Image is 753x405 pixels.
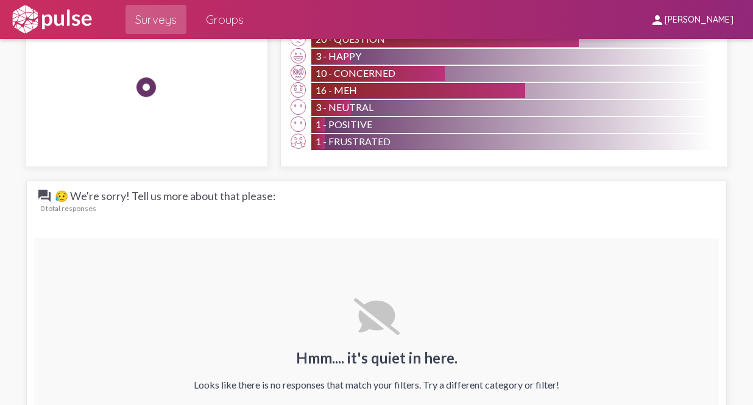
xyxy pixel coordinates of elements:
[125,5,186,34] a: Surveys
[665,15,734,26] span: [PERSON_NAME]
[194,379,559,390] div: Looks like there is no responses that match your filters. Try a different category or filter!
[291,82,306,98] img: Meh
[354,298,400,335] img: svg+xml;base64,PHN2ZyB4bWxucz0iaHR0cDovL3d3dy53My5vcmcvMjAwMC9zdmciIHZpZXdCb3g9IjAgMCA2NDAgNTEyIj...
[291,48,306,63] img: Happy
[316,67,395,79] span: 10 - Concerned
[316,101,373,113] span: 3 - Neutral
[135,9,177,30] span: Surveys
[291,116,306,132] img: Unknown
[640,8,743,30] button: [PERSON_NAME]
[40,204,719,213] div: 0 total responses
[37,188,52,203] mat-icon: question_answer
[10,4,94,35] img: white-logo.svg
[650,13,665,27] mat-icon: person
[194,349,559,367] h2: Hmm.... it's quiet in here.
[316,50,361,62] span: 3 - Happy
[316,84,357,96] span: 16 - Meh
[316,118,372,130] span: 1 - Positive
[206,9,244,30] span: Groups
[316,135,391,147] span: 1 - Frustrated
[291,99,306,115] img: Unknown
[291,134,306,149] img: Frustrated
[37,188,276,203] span: 😥 We're sorry! Tell us more about that please:
[196,5,253,34] a: Groups
[291,31,306,46] img: Question
[291,65,306,81] img: Concerned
